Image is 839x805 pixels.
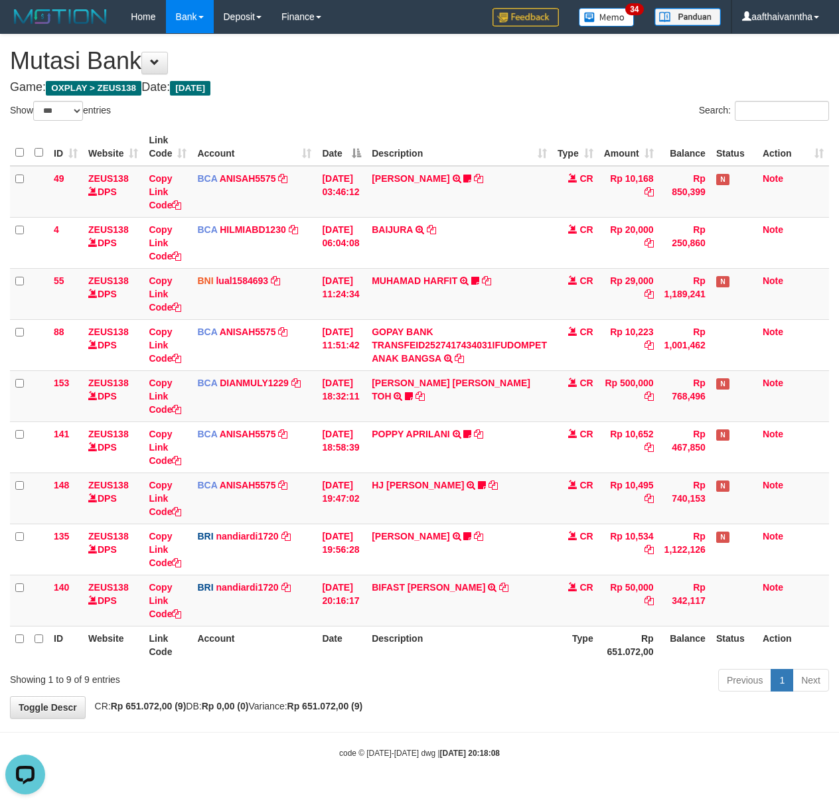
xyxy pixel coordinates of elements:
[645,595,654,606] a: Copy Rp 50,000 to clipboard
[654,8,721,26] img: panduan.png
[220,378,289,388] a: DIANMULY1229
[143,128,192,166] th: Link Code: activate to sort column ascending
[579,480,593,490] span: CR
[625,3,643,15] span: 34
[416,391,425,402] a: Copy CARINA OCTAVIA TOH to clipboard
[149,582,181,619] a: Copy Link Code
[220,429,276,439] a: ANISAH5575
[599,575,659,626] td: Rp 50,000
[716,378,729,390] span: Has Note
[88,275,129,286] a: ZEUS138
[366,626,552,664] th: Description
[372,224,413,235] a: BAIJURA
[278,429,287,439] a: Copy ANISAH5575 to clipboard
[427,224,436,235] a: Copy BAIJURA to clipboard
[281,531,291,542] a: Copy nandiardi1720 to clipboard
[54,275,64,286] span: 55
[54,327,64,337] span: 88
[281,582,291,593] a: Copy nandiardi1720 to clipboard
[143,626,192,664] th: Link Code
[83,524,143,575] td: DPS
[192,626,317,664] th: Account
[659,128,711,166] th: Balance
[197,275,213,286] span: BNI
[197,173,217,184] span: BCA
[220,480,276,490] a: ANISAH5575
[659,626,711,664] th: Balance
[149,224,181,261] a: Copy Link Code
[83,421,143,473] td: DPS
[757,626,829,664] th: Action
[83,370,143,421] td: DPS
[5,5,45,45] button: Open LiveChat chat widget
[278,480,287,490] a: Copy ANISAH5575 to clipboard
[317,166,366,218] td: [DATE] 03:46:12
[763,378,783,388] a: Note
[474,429,483,439] a: Copy POPPY APRILANI to clipboard
[659,319,711,370] td: Rp 1,001,462
[645,391,654,402] a: Copy Rp 500,000 to clipboard
[455,353,464,364] a: Copy GOPAY BANK TRANSFEID2527417434031IFUDOMPET ANAK BANGSA to clipboard
[599,268,659,319] td: Rp 29,000
[278,173,287,184] a: Copy ANISAH5575 to clipboard
[48,626,83,664] th: ID
[83,473,143,524] td: DPS
[763,224,783,235] a: Note
[372,378,530,402] a: [PERSON_NAME] [PERSON_NAME] TOH
[278,327,287,337] a: Copy ANISAH5575 to clipboard
[372,531,449,542] a: [PERSON_NAME]
[599,319,659,370] td: Rp 10,223
[111,701,187,711] strong: Rp 651.072,00 (9)
[88,378,129,388] a: ZEUS138
[149,173,181,210] a: Copy Link Code
[88,429,129,439] a: ZEUS138
[220,327,276,337] a: ANISAH5575
[149,429,181,466] a: Copy Link Code
[711,128,757,166] th: Status
[440,749,500,758] strong: [DATE] 20:18:08
[711,626,757,664] th: Status
[149,531,181,568] a: Copy Link Code
[552,626,599,664] th: Type
[372,327,547,364] a: GOPAY BANK TRANSFEID2527417434031IFUDOMPET ANAK BANGSA
[83,166,143,218] td: DPS
[83,575,143,626] td: DPS
[579,327,593,337] span: CR
[10,101,111,121] label: Show entries
[10,81,829,94] h4: Game: Date:
[599,128,659,166] th: Amount: activate to sort column ascending
[291,378,301,388] a: Copy DIANMULY1229 to clipboard
[645,186,654,197] a: Copy Rp 10,168 to clipboard
[83,217,143,268] td: DPS
[88,173,129,184] a: ZEUS138
[372,480,464,490] a: HJ [PERSON_NAME]
[599,473,659,524] td: Rp 10,495
[579,582,593,593] span: CR
[659,217,711,268] td: Rp 250,860
[474,531,483,542] a: Copy KELVIN PRAYOGA to clipboard
[216,582,278,593] a: nandiardi1720
[149,480,181,517] a: Copy Link Code
[88,582,129,593] a: ZEUS138
[372,582,485,593] a: BIFAST [PERSON_NAME]
[659,166,711,218] td: Rp 850,399
[197,531,213,542] span: BRI
[372,275,457,286] a: MUHAMAD HARFIT
[197,378,217,388] span: BCA
[197,429,217,439] span: BCA
[716,480,729,492] span: Has Note
[771,669,793,692] a: 1
[197,582,213,593] span: BRI
[287,701,363,711] strong: Rp 651.072,00 (9)
[659,575,711,626] td: Rp 342,117
[659,524,711,575] td: Rp 1,122,126
[88,701,363,711] span: CR: DB: Variance:
[149,327,181,364] a: Copy Link Code
[716,276,729,287] span: Has Note
[599,626,659,664] th: Rp 651.072,00
[482,275,491,286] a: Copy MUHAMAD HARFIT to clipboard
[372,429,449,439] a: POPPY APRILANI
[54,480,69,490] span: 148
[645,544,654,555] a: Copy Rp 10,534 to clipboard
[645,493,654,504] a: Copy Rp 10,495 to clipboard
